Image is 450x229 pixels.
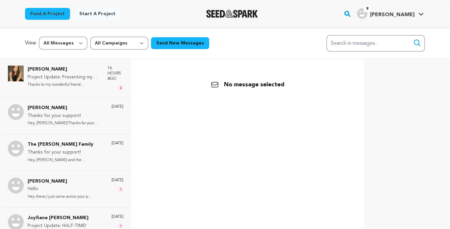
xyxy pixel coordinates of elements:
[118,223,123,229] span: 1
[28,193,91,201] p: Hey there,I just came across your p...
[363,6,371,12] span: 9
[108,66,124,81] p: 16 hours ago
[28,66,101,73] p: [PERSON_NAME]
[28,214,101,222] p: Joyfiana [PERSON_NAME]
[28,157,105,164] p: Hey, [PERSON_NAME] and the [PERSON_NAME] Family!Than...
[356,7,425,19] a: James P.'s Profile
[112,104,123,109] p: [DATE]
[356,7,425,21] span: James P.'s Profile
[206,10,258,18] a: Seed&Spark Homepage
[370,12,414,17] span: [PERSON_NAME]
[28,185,91,193] p: Hello
[118,187,123,192] span: 1
[357,8,367,19] img: user.png
[28,149,105,157] p: Thanks for your support!
[8,178,24,193] img: Rosee Helen Photo
[28,141,105,149] p: The [PERSON_NAME] Family
[211,80,285,89] p: No message selected
[357,8,414,19] div: James P.'s Profile
[74,8,121,20] a: Start a project
[28,104,105,112] p: [PERSON_NAME]
[8,104,24,120] img: Sam Vallejo Photo
[28,112,105,120] p: Thanks for your support!
[112,141,123,146] p: [DATE]
[28,178,91,186] p: [PERSON_NAME]
[28,73,101,81] p: Project Update: Presenting my studio logo & project updates!
[112,214,123,219] p: [DATE]
[326,35,425,52] input: Search in messages...
[25,8,70,20] a: Fund a project
[206,10,258,18] img: Seed&Spark Logo Dark Mode
[151,37,209,49] button: Send New Messages
[8,66,24,81] img: Cerridwyn McCaffrey Photo
[112,178,123,183] p: [DATE]
[28,81,101,89] p: Thanks to my wonderful friend [PERSON_NAME]...
[118,85,123,91] span: 2
[25,39,36,47] p: View
[8,141,24,157] img: The Pfau Family Photo
[28,120,105,127] p: Hey, [PERSON_NAME]!Thanks for your pledge! Vi...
